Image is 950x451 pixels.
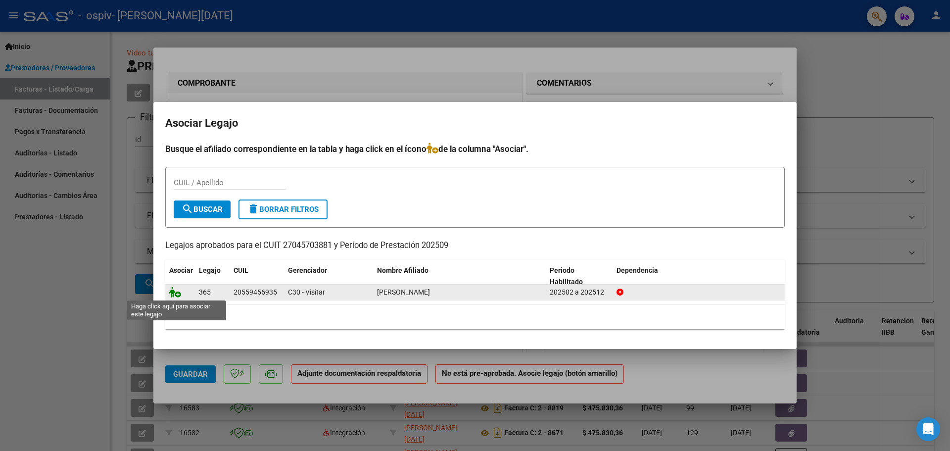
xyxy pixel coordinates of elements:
mat-icon: search [182,203,193,215]
span: Asociar [169,266,193,274]
span: Periodo Habilitado [550,266,583,286]
datatable-header-cell: Legajo [195,260,230,293]
mat-icon: delete [247,203,259,215]
button: Borrar Filtros [238,200,328,219]
span: Nombre Afiliado [377,266,428,274]
span: MARTINEZ GONZALO EMANUEL [377,288,430,296]
span: Buscar [182,205,223,214]
span: Borrar Filtros [247,205,319,214]
div: 1 registros [165,304,785,329]
datatable-header-cell: Nombre Afiliado [373,260,546,293]
div: 20559456935 [234,287,277,298]
datatable-header-cell: CUIL [230,260,284,293]
h4: Busque el afiliado correspondiente en la tabla y haga click en el ícono de la columna "Asociar". [165,143,785,155]
datatable-header-cell: Gerenciador [284,260,373,293]
datatable-header-cell: Periodo Habilitado [546,260,613,293]
button: Buscar [174,200,231,218]
datatable-header-cell: Asociar [165,260,195,293]
span: Gerenciador [288,266,327,274]
span: Legajo [199,266,221,274]
div: Open Intercom Messenger [916,417,940,441]
span: Dependencia [617,266,658,274]
h2: Asociar Legajo [165,114,785,133]
span: 365 [199,288,211,296]
div: 202502 a 202512 [550,287,609,298]
p: Legajos aprobados para el CUIT 27045703881 y Período de Prestación 202509 [165,240,785,252]
span: C30 - Visitar [288,288,325,296]
span: CUIL [234,266,248,274]
datatable-header-cell: Dependencia [613,260,785,293]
